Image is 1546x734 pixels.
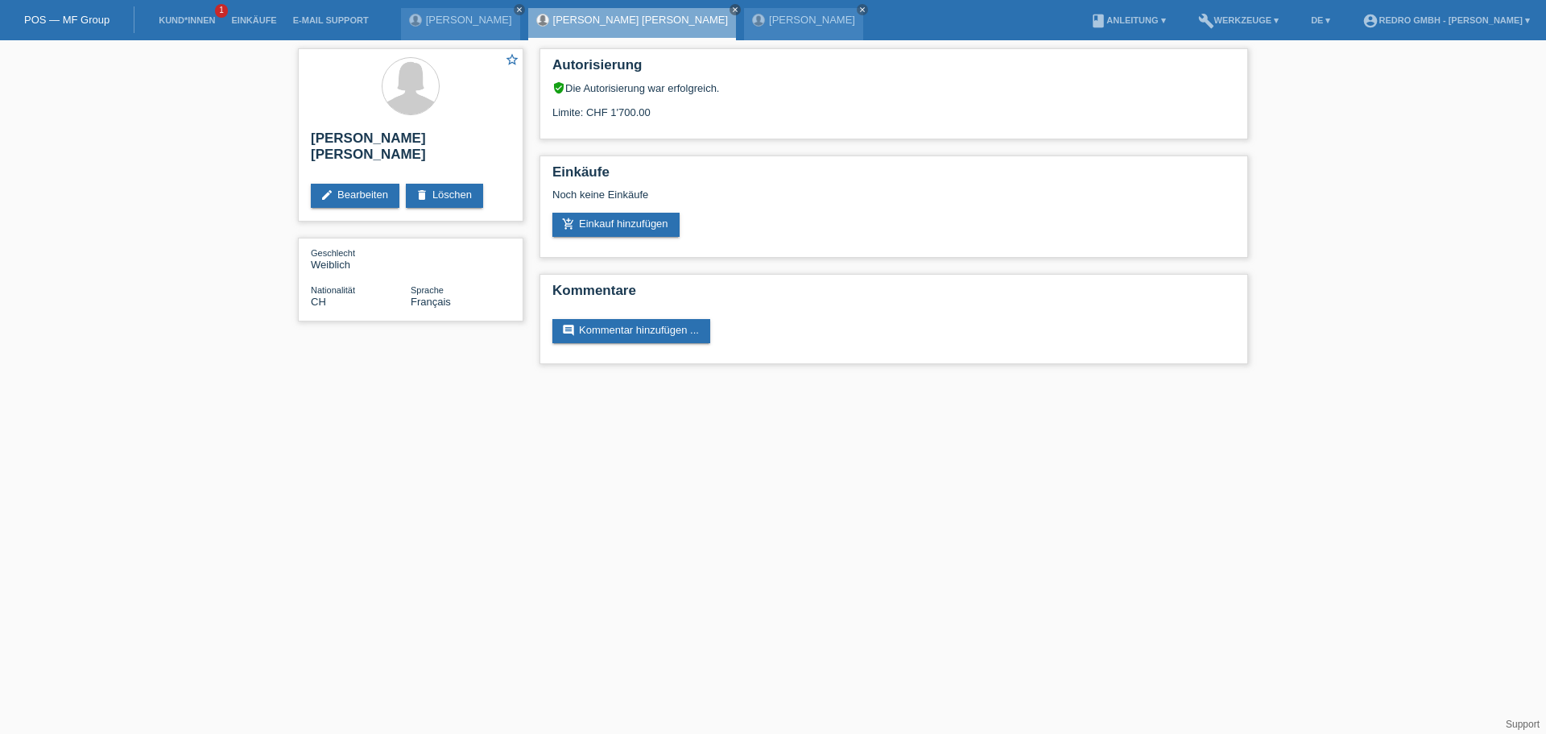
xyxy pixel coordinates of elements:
a: E-Mail Support [285,15,377,25]
a: close [857,4,868,15]
i: comment [562,324,575,337]
h2: Einkäufe [552,164,1235,189]
a: POS — MF Group [24,14,110,26]
span: Geschlecht [311,248,355,258]
div: Die Autorisierung war erfolgreich. [552,81,1235,94]
a: close [730,4,741,15]
a: buildWerkzeuge ▾ [1190,15,1288,25]
div: Noch keine Einkäufe [552,189,1235,213]
a: Support [1506,719,1540,730]
i: add_shopping_cart [562,218,575,230]
a: close [514,4,525,15]
div: Weiblich [311,247,411,271]
i: account_circle [1362,13,1379,29]
i: verified_user [552,81,565,94]
span: Sprache [411,285,444,295]
a: [PERSON_NAME] [426,14,512,26]
h2: Autorisierung [552,57,1235,81]
a: add_shopping_cartEinkauf hinzufügen [552,213,680,237]
a: bookAnleitung ▾ [1082,15,1173,25]
a: editBearbeiten [311,184,399,208]
a: DE ▾ [1303,15,1338,25]
i: build [1198,13,1214,29]
a: commentKommentar hinzufügen ... [552,319,710,343]
span: Schweiz [311,296,326,308]
div: Limite: CHF 1'700.00 [552,94,1235,118]
a: [PERSON_NAME] [769,14,855,26]
a: Einkäufe [223,15,284,25]
h2: [PERSON_NAME] [PERSON_NAME] [311,131,511,171]
a: account_circleRedro GmbH - [PERSON_NAME] ▾ [1354,15,1538,25]
i: edit [320,189,333,201]
i: close [731,6,739,14]
a: [PERSON_NAME] [PERSON_NAME] [553,14,728,26]
i: delete [415,189,428,201]
a: Kund*innen [151,15,223,25]
span: Français [411,296,451,308]
i: star_border [505,52,519,67]
i: book [1090,13,1106,29]
a: deleteLöschen [406,184,483,208]
i: close [515,6,523,14]
span: Nationalität [311,285,355,295]
i: close [858,6,866,14]
span: 1 [215,4,228,18]
h2: Kommentare [552,283,1235,307]
a: star_border [505,52,519,69]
